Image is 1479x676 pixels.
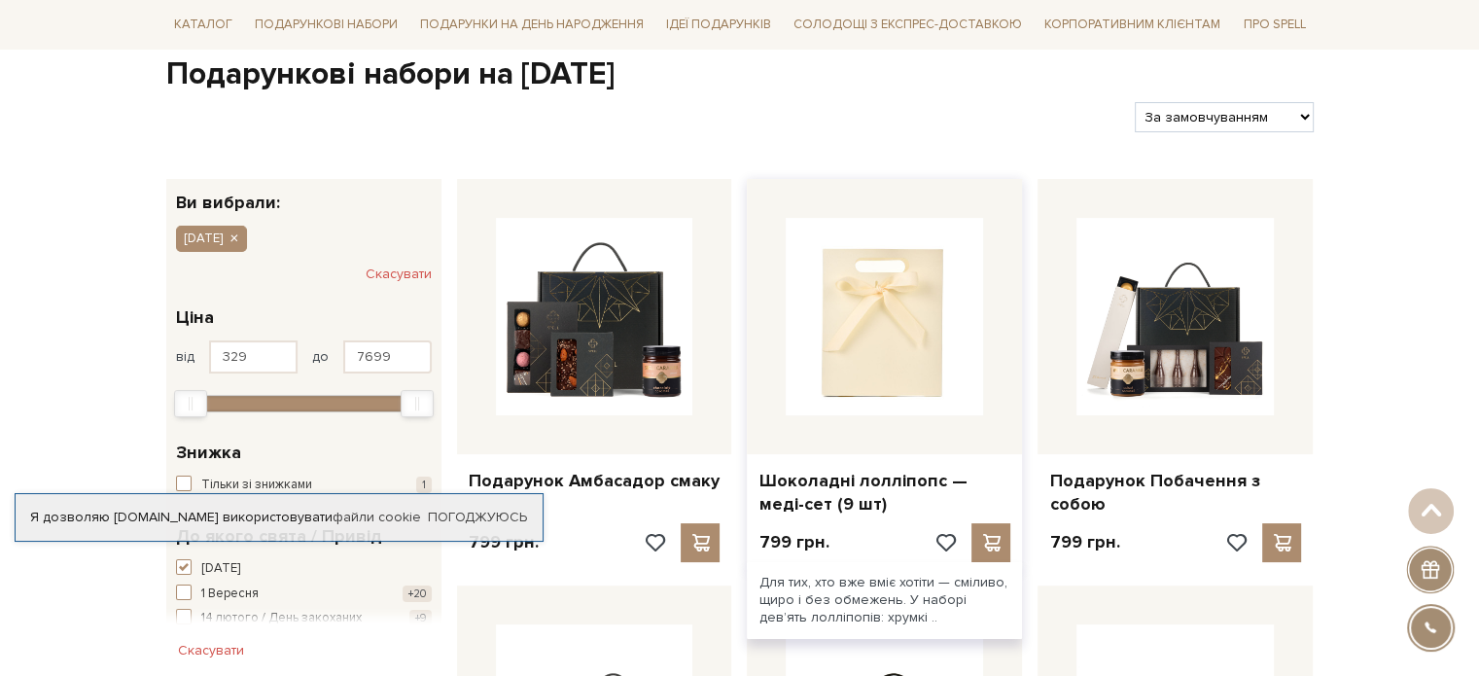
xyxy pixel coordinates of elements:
span: +20 [403,586,432,602]
p: 799 грн. [1049,531,1119,553]
span: 1 Вересня [201,585,259,604]
span: Тільки зі знижками [201,476,312,495]
p: 799 грн. [469,531,539,553]
div: Max [401,390,434,417]
span: [DATE] [201,559,240,579]
button: [DATE] [176,559,432,579]
div: Для тих, хто вже вміє хотіти — сміливо, щиро і без обмежень. У наборі дев’ять лолліпопів: хрумкі .. [747,562,1022,639]
p: 799 грн. [758,531,828,553]
button: Скасувати [166,635,256,666]
a: Подарункові набори [247,10,405,40]
input: Ціна [343,340,432,374]
a: Шоколадні лолліпопс — меді-сет (9 шт) [758,470,1010,516]
button: [DATE] [176,226,247,251]
a: Корпоративним клієнтам [1037,10,1228,40]
button: Тільки зі знижками 1 [176,476,432,495]
button: 1 Вересня +20 [176,585,432,604]
input: Ціна [209,340,298,374]
span: 1 [416,477,432,493]
a: Погоджуюсь [428,509,527,526]
span: +9 [409,610,432,626]
a: Солодощі з експрес-доставкою [786,8,1030,41]
span: Ціна [176,304,214,331]
span: Знижка [176,440,241,466]
span: [DATE] [184,230,223,247]
button: Скасувати [366,259,432,290]
a: Подарунки на День народження [412,10,651,40]
span: 14 лютого / День закоханих [201,609,362,628]
span: від [176,348,194,366]
a: Подарунок Амбасадор смаку [469,470,721,492]
button: 14 лютого / День закоханих +9 [176,609,432,628]
div: Min [174,390,207,417]
h1: Подарункові набори на [DATE] [166,54,1314,95]
span: до [312,348,329,366]
a: Подарунок Побачення з собою [1049,470,1301,516]
a: файли cookie [333,509,421,525]
img: Шоколадні лолліпопс — меді-сет (9 шт) [786,218,983,415]
a: Про Spell [1235,10,1313,40]
div: Ви вибрали: [166,179,441,211]
div: Я дозволяю [DOMAIN_NAME] використовувати [16,509,543,526]
a: Ідеї подарунків [658,10,779,40]
a: Каталог [166,10,240,40]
